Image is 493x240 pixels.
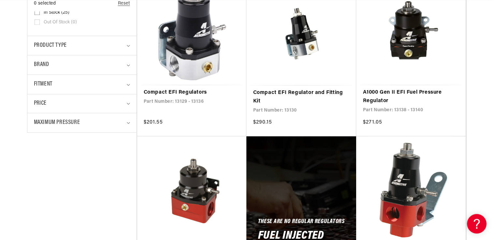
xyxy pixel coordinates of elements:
span: Product type [34,41,67,50]
summary: Price [34,94,130,113]
summary: Brand (0 selected) [34,55,130,74]
a: A1000 Gen II EFI Fuel Pressure Regulator [363,88,459,105]
h5: These Are No Regular Regulators [258,220,344,225]
span: Price [34,99,47,108]
span: Fitment [34,80,52,89]
a: Compact EFI Regulator and Fitting Kit [253,89,350,105]
span: In stock (25) [44,10,69,16]
span: Out of stock (0) [44,20,77,25]
span: Brand [34,60,49,70]
summary: Fitment (0 selected) [34,75,130,94]
span: Maximum Pressure [34,118,80,127]
summary: Product type (0 selected) [34,36,130,55]
a: Compact EFI Regulators [144,88,240,97]
summary: Maximum Pressure (0 selected) [34,113,130,132]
